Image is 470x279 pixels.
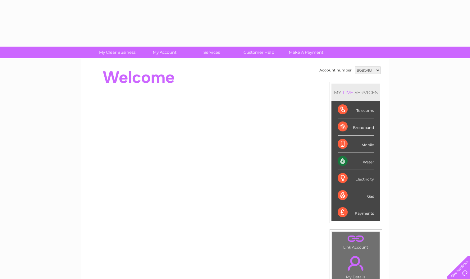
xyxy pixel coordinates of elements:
a: . [334,252,378,274]
div: Electricity [338,170,374,187]
div: Gas [338,187,374,204]
div: LIVE [341,89,354,95]
div: Mobile [338,136,374,153]
div: Payments [338,204,374,221]
a: My Account [139,47,190,58]
a: My Clear Business [92,47,143,58]
a: Services [186,47,237,58]
a: Customer Help [233,47,285,58]
div: Telecoms [338,101,374,118]
a: . [334,233,378,244]
div: MY SERVICES [331,84,380,101]
div: Water [338,153,374,170]
td: Account number [318,65,353,75]
td: Link Account [332,231,380,251]
div: Broadband [338,118,374,135]
a: Make A Payment [281,47,332,58]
